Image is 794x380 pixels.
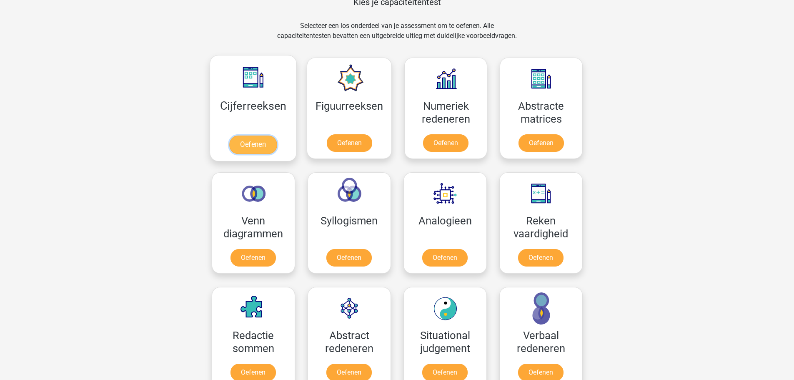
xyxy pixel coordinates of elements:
a: Oefenen [327,134,372,152]
a: Oefenen [229,136,277,154]
div: Selecteer een los onderdeel van je assessment om te oefenen. Alle capaciteitentesten bevatten een... [269,21,525,51]
a: Oefenen [423,134,468,152]
a: Oefenen [518,134,564,152]
a: Oefenen [326,249,372,267]
a: Oefenen [422,249,468,267]
a: Oefenen [230,249,276,267]
a: Oefenen [518,249,564,267]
